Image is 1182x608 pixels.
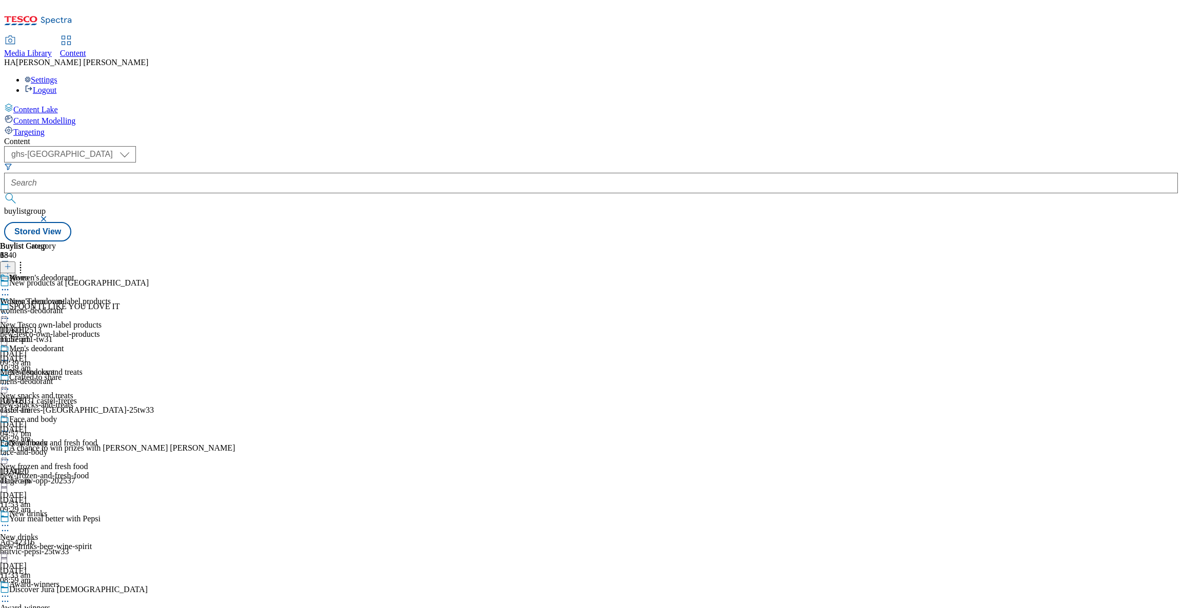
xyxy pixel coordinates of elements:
[4,137,1178,146] div: Content
[60,49,86,57] span: Content
[4,36,52,58] a: Media Library
[4,207,46,215] span: buylistgroup
[25,86,56,94] a: Logout
[9,509,47,518] div: New drinks
[4,173,1178,193] input: Search
[13,105,58,114] span: Content Lake
[9,302,120,311] div: SPOON IT LIKE YOU LOVE IT
[4,126,1178,137] a: Targeting
[60,36,86,58] a: Content
[4,222,71,241] button: Stored View
[9,273,74,282] div: Women's deodorant
[13,128,45,136] span: Targeting
[13,116,75,125] span: Content Modelling
[9,443,235,453] div: A chance to win prizes with [PERSON_NAME] [PERSON_NAME]
[4,103,1178,114] a: Content Lake
[4,114,1178,126] a: Content Modelling
[25,75,57,84] a: Settings
[9,344,64,353] div: Men's deodorant
[9,580,60,589] div: Award-winners
[4,49,52,57] span: Media Library
[9,415,57,424] div: Face and body
[16,58,148,67] span: [PERSON_NAME] [PERSON_NAME]
[4,163,12,171] svg: Search Filters
[4,58,16,67] span: HA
